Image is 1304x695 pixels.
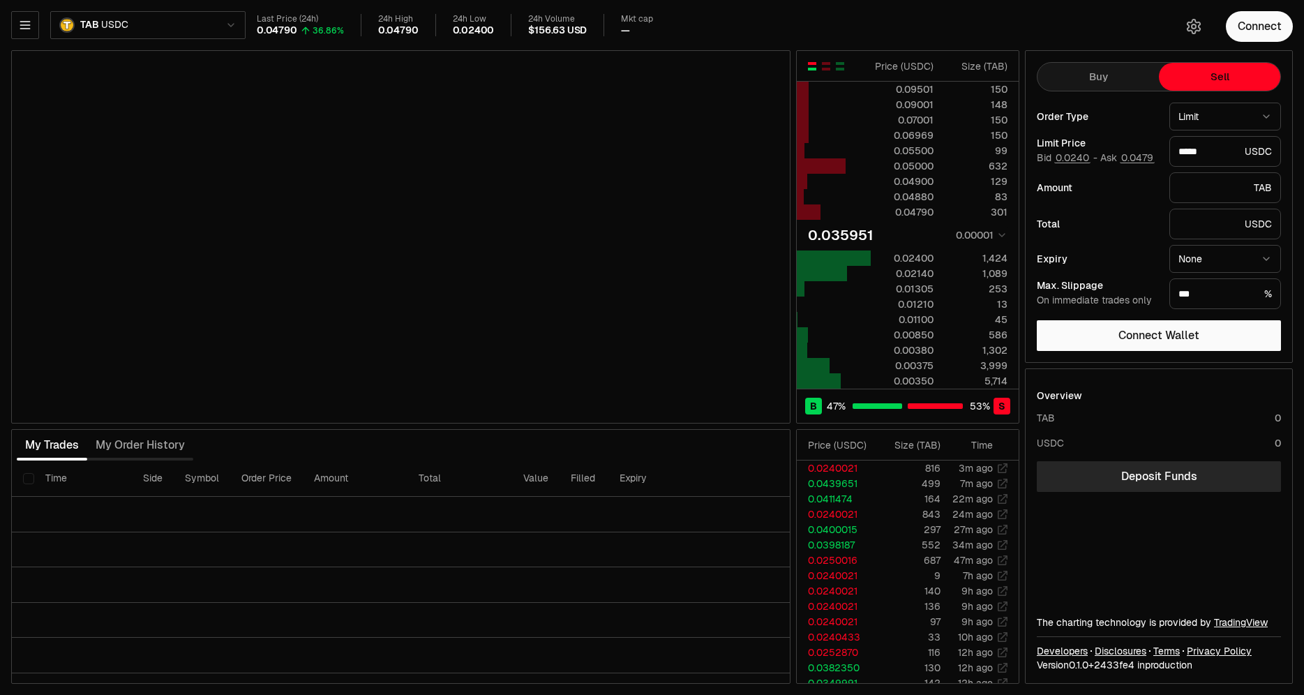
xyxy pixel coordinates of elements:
[871,205,934,219] div: 0.04790
[1169,136,1281,167] div: USDC
[12,51,790,423] iframe: Financial Chart
[59,17,75,33] img: TAB.png
[1037,320,1281,351] button: Connect Wallet
[945,159,1007,173] div: 632
[1037,63,1159,91] button: Buy
[871,82,934,96] div: 0.09501
[970,399,990,413] span: 53 %
[1037,658,1281,672] div: Version 0.1.0 + in production
[1037,152,1097,165] span: Bid -
[1226,11,1293,42] button: Connect
[1037,615,1281,629] div: The charting technology is provided by
[945,190,1007,204] div: 83
[876,629,941,645] td: 33
[871,328,934,342] div: 0.00850
[1037,112,1158,121] div: Order Type
[871,128,934,142] div: 0.06969
[797,675,876,691] td: 0.0349991
[945,267,1007,281] div: 1,089
[945,359,1007,373] div: 3,999
[871,113,934,127] div: 0.07001
[959,462,993,474] time: 3m ago
[797,568,876,583] td: 0.0240021
[1037,294,1158,307] div: On immediate trades only
[1159,63,1280,91] button: Sell
[887,438,940,452] div: Size ( TAB )
[963,569,993,582] time: 7h ago
[1169,278,1281,309] div: %
[871,343,934,357] div: 0.00380
[871,59,934,73] div: Price ( USDC )
[952,227,1007,244] button: 0.00001
[132,461,174,497] th: Side
[1037,183,1158,193] div: Amount
[998,399,1005,413] span: S
[797,583,876,599] td: 0.0240021
[871,174,934,188] div: 0.04900
[945,205,1007,219] div: 301
[1169,103,1281,130] button: Limit
[820,61,832,72] button: Show Sell Orders Only
[1275,436,1281,450] div: 0
[17,431,87,459] button: My Trades
[378,14,419,24] div: 24h High
[797,522,876,537] td: 0.0400015
[807,61,818,72] button: Show Buy and Sell Orders
[945,374,1007,388] div: 5,714
[1037,138,1158,148] div: Limit Price
[797,599,876,614] td: 0.0240021
[876,522,941,537] td: 297
[952,493,993,505] time: 22m ago
[560,461,608,497] th: Filled
[945,98,1007,112] div: 148
[1100,152,1155,165] span: Ask
[876,491,941,507] td: 164
[871,313,934,327] div: 0.01100
[797,614,876,629] td: 0.0240021
[453,24,495,37] div: 0.02400
[945,313,1007,327] div: 45
[808,438,876,452] div: Price ( USDC )
[954,554,993,567] time: 47m ago
[834,61,846,72] button: Show Buy Orders Only
[945,328,1007,342] div: 586
[797,491,876,507] td: 0.0411474
[80,19,98,31] span: TAB
[87,431,193,459] button: My Order History
[34,461,132,497] th: Time
[958,662,993,674] time: 12h ago
[1169,172,1281,203] div: TAB
[1037,411,1055,425] div: TAB
[871,267,934,281] div: 0.02140
[871,190,934,204] div: 0.04880
[797,507,876,522] td: 0.0240021
[954,523,993,536] time: 27m ago
[876,599,941,614] td: 136
[797,553,876,568] td: 0.0250016
[1037,389,1082,403] div: Overview
[808,225,874,245] div: 0.035951
[945,82,1007,96] div: 150
[958,631,993,643] time: 10h ago
[827,399,846,413] span: 47 %
[961,600,993,613] time: 9h ago
[23,473,34,484] button: Select all
[876,614,941,629] td: 97
[945,343,1007,357] div: 1,302
[1037,644,1088,658] a: Developers
[945,297,1007,311] div: 13
[958,646,993,659] time: 12h ago
[871,144,934,158] div: 0.05500
[230,461,303,497] th: Order Price
[1187,644,1252,658] a: Privacy Policy
[1275,411,1281,425] div: 0
[952,539,993,551] time: 34m ago
[378,24,419,37] div: 0.04790
[876,660,941,675] td: 130
[952,508,993,521] time: 24m ago
[876,553,941,568] td: 687
[876,476,941,491] td: 499
[945,128,1007,142] div: 150
[797,629,876,645] td: 0.0240433
[945,251,1007,265] div: 1,424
